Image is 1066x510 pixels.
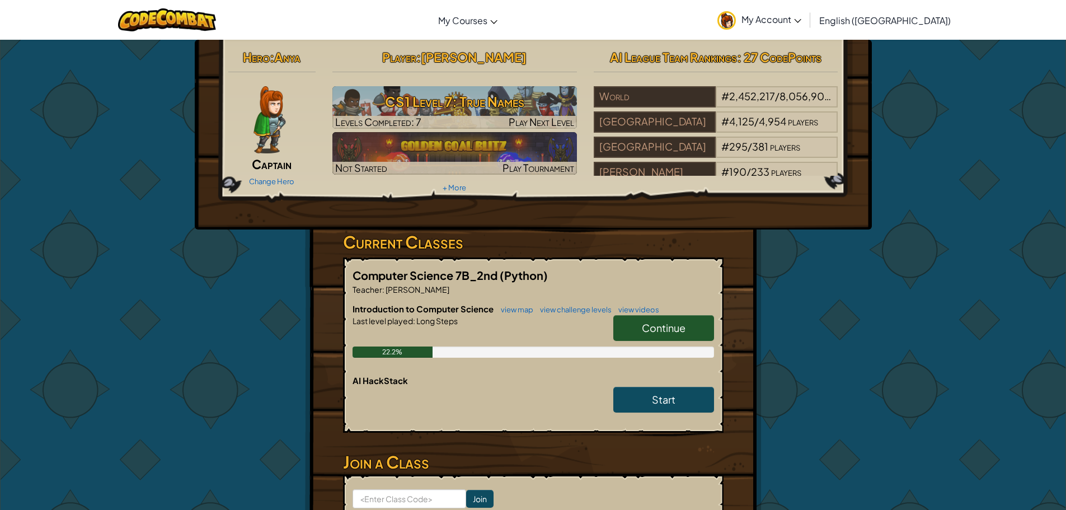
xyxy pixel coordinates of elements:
a: My Account [712,2,807,38]
span: # [721,115,729,128]
a: World#2,452,217/8,056,901players [594,97,838,110]
div: [PERSON_NAME] [594,162,716,183]
span: : [382,284,384,294]
span: Captain [252,156,292,172]
span: 381 [752,140,768,153]
input: <Enter Class Code> [353,489,466,508]
span: Continue [642,321,685,334]
span: My Courses [438,15,487,26]
h3: Current Classes [343,230,724,255]
a: view videos [613,305,659,314]
a: Play Next Level [332,86,577,129]
span: # [721,140,729,153]
h3: CS1 Level 7: True Names [332,89,577,114]
span: Play Tournament [503,161,574,174]
img: CodeCombat logo [118,8,216,31]
span: / [748,140,752,153]
a: English ([GEOGRAPHIC_DATA]) [814,5,956,35]
span: # [721,90,729,102]
span: Anya [274,49,300,65]
span: Play Next Level [509,115,574,128]
a: + More [443,183,466,192]
a: view map [495,305,533,314]
span: : [270,49,274,65]
a: Start [613,387,714,413]
span: players [788,115,818,128]
img: avatar [717,11,736,30]
span: AI League Team Rankings [610,49,737,65]
span: Teacher [353,284,382,294]
a: [GEOGRAPHIC_DATA]#295/381players [594,147,838,160]
div: 22.2% [353,347,433,358]
span: [PERSON_NAME] [421,49,527,65]
input: Join [466,490,494,508]
span: My Account [741,13,801,25]
span: Start [652,393,675,406]
span: 4,954 [759,115,786,128]
span: [PERSON_NAME] [384,284,449,294]
span: Computer Science 7B_2nd [353,268,500,282]
span: AI HackStack [353,375,408,386]
span: Hero [243,49,270,65]
span: 295 [729,140,748,153]
span: 190 [729,165,746,178]
img: Golden Goal [332,132,577,175]
span: players [770,140,800,153]
div: [GEOGRAPHIC_DATA] [594,137,716,158]
span: : [413,316,415,326]
img: CS1 Level 7: True Names [332,86,577,129]
span: Introduction to Computer Science [353,303,495,314]
a: My Courses [433,5,503,35]
span: 4,125 [729,115,754,128]
div: World [594,86,716,107]
span: Last level played [353,316,413,326]
span: / [775,90,779,102]
span: Player [382,49,416,65]
h3: Join a Class [343,450,724,475]
span: Levels Completed: 7 [335,115,421,128]
a: Not StartedPlay Tournament [332,132,577,175]
a: [PERSON_NAME]#190/233players [594,172,838,185]
span: 2,452,217 [729,90,775,102]
span: : 27 CodePoints [737,49,821,65]
a: [GEOGRAPHIC_DATA]#4,125/4,954players [594,122,838,135]
span: (Python) [500,268,548,282]
span: players [771,165,801,178]
span: / [754,115,759,128]
span: Not Started [335,161,387,174]
span: / [746,165,751,178]
div: [GEOGRAPHIC_DATA] [594,111,716,133]
span: Long Steps [415,316,458,326]
span: 233 [751,165,769,178]
img: captain-pose.png [253,86,285,153]
a: Change Hero [249,177,294,186]
a: view challenge levels [534,305,612,314]
span: # [721,165,729,178]
span: English ([GEOGRAPHIC_DATA]) [819,15,951,26]
span: 8,056,901 [779,90,831,102]
span: : [416,49,421,65]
